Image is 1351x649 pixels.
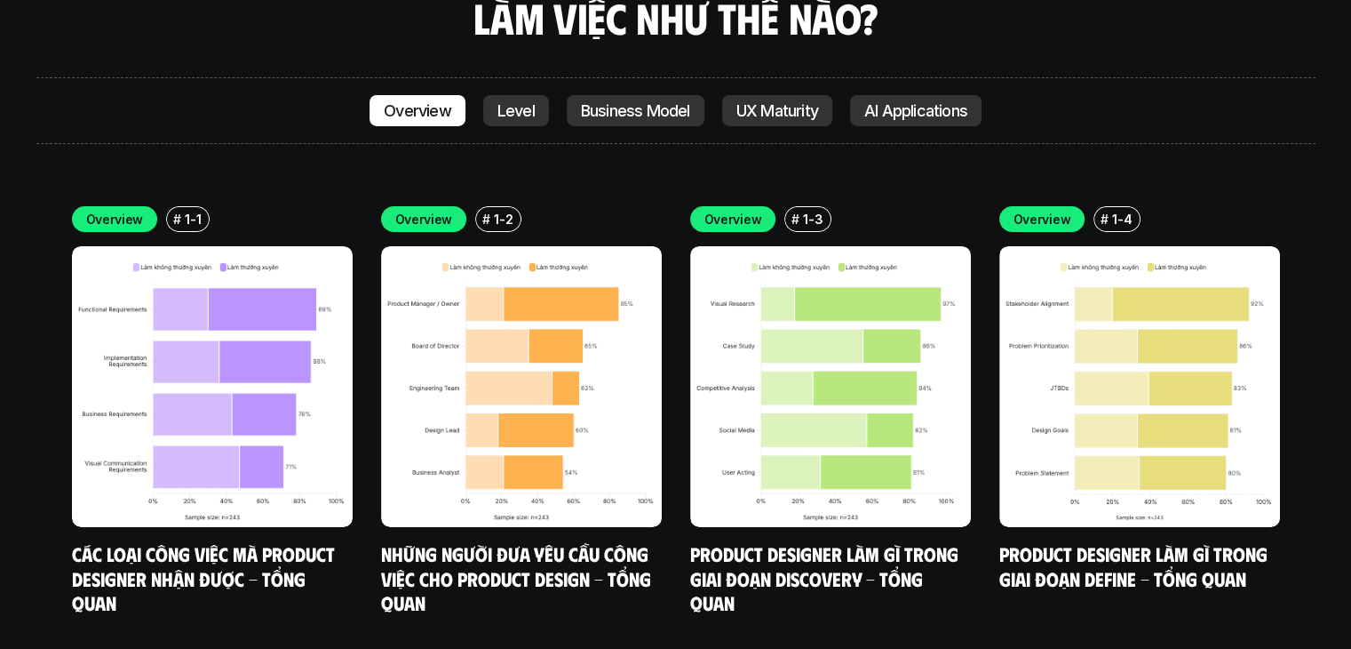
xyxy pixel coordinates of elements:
p: 1-4 [1112,210,1132,228]
a: UX Maturity [722,95,832,127]
a: Business Model [567,95,704,127]
a: Product Designer làm gì trong giai đoạn Define - Tổng quan [999,541,1272,590]
p: Overview [86,210,144,228]
p: 1-1 [185,210,201,228]
p: UX Maturity [736,102,818,120]
a: Các loại công việc mà Product Designer nhận được - Tổng quan [72,541,339,614]
p: 1-3 [803,210,823,228]
a: Những người đưa yêu cầu công việc cho Product Design - Tổng quan [381,541,656,614]
p: Level [497,102,535,120]
h6: # [482,212,490,226]
h6: # [173,212,181,226]
h6: # [791,212,799,226]
h6: # [1101,212,1109,226]
p: Overview [384,102,451,120]
p: Overview [395,210,453,228]
a: AI Applications [850,95,981,127]
p: AI Applications [864,102,967,120]
a: Product Designer làm gì trong giai đoạn Discovery - Tổng quan [690,541,963,614]
a: Overview [370,95,465,127]
p: Business Model [581,102,690,120]
p: Overview [704,210,762,228]
p: 1-2 [494,210,513,228]
p: Overview [1013,210,1071,228]
a: Level [483,95,549,127]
